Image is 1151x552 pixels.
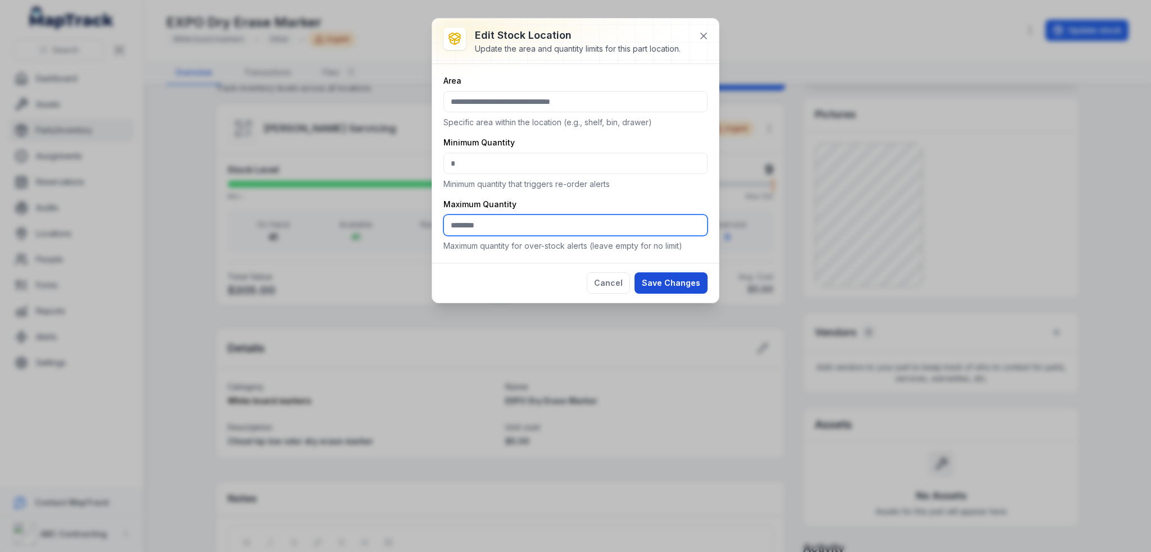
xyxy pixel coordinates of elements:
div: Update the area and quantity limits for this part location. [475,43,681,54]
label: Area [443,75,461,86]
p: Specific area within the location (e.g., shelf, bin, drawer) [443,117,708,128]
button: Save Changes [635,272,708,294]
label: Minimum Quantity [443,137,515,148]
p: Minimum quantity that triggers re-order alerts [443,179,708,190]
h3: Edit stock location [475,28,681,43]
input: :r1h:-form-item-label [443,91,708,112]
input: :r1j:-form-item-label [443,215,708,236]
p: Maximum quantity for over-stock alerts (leave empty for no limit) [443,240,708,252]
button: Cancel [587,272,630,294]
label: Maximum Quantity [443,199,516,210]
input: :r1i:-form-item-label [443,153,708,174]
